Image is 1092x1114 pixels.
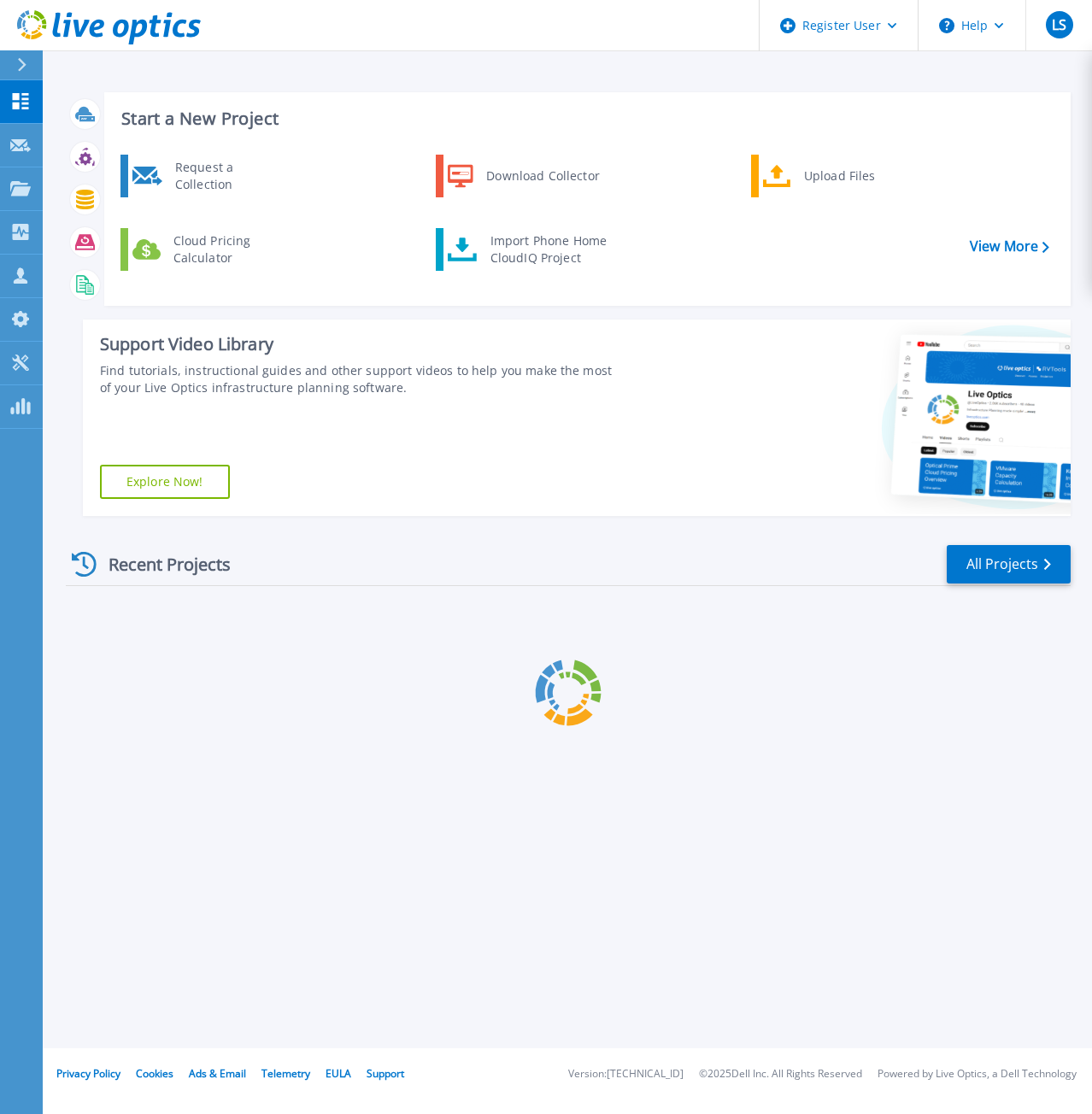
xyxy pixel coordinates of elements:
li: © 2025 Dell Inc. All Rights Reserved [699,1069,862,1080]
div: Import Phone Home CloudIQ Project [482,232,615,267]
li: Powered by Live Optics, a Dell Technology [878,1069,1077,1080]
a: All Projects [947,545,1071,583]
a: Request a Collection [120,155,296,197]
div: Recent Projects [66,543,254,585]
div: Support Video Library [100,333,614,355]
div: Find tutorials, instructional guides and other support videos to help you make the most of your L... [100,362,614,396]
div: Cloud Pricing Calculator [165,232,291,267]
a: Download Collector [436,155,611,197]
div: Upload Files [796,159,922,193]
a: Support [367,1066,404,1081]
div: Download Collector [478,159,607,193]
a: Cloud Pricing Calculator [120,228,296,271]
a: Telemetry [261,1066,310,1081]
a: Privacy Policy [56,1066,120,1081]
span: LS [1052,18,1066,32]
div: Request a Collection [167,159,291,193]
a: Ads & Email [189,1066,246,1081]
li: Version: [TECHNICAL_ID] [568,1069,684,1080]
h3: Start a New Project [121,109,1048,128]
a: Cookies [136,1066,173,1081]
a: View More [970,238,1049,255]
a: Upload Files [751,155,926,197]
a: Explore Now! [100,465,230,499]
a: EULA [326,1066,351,1081]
